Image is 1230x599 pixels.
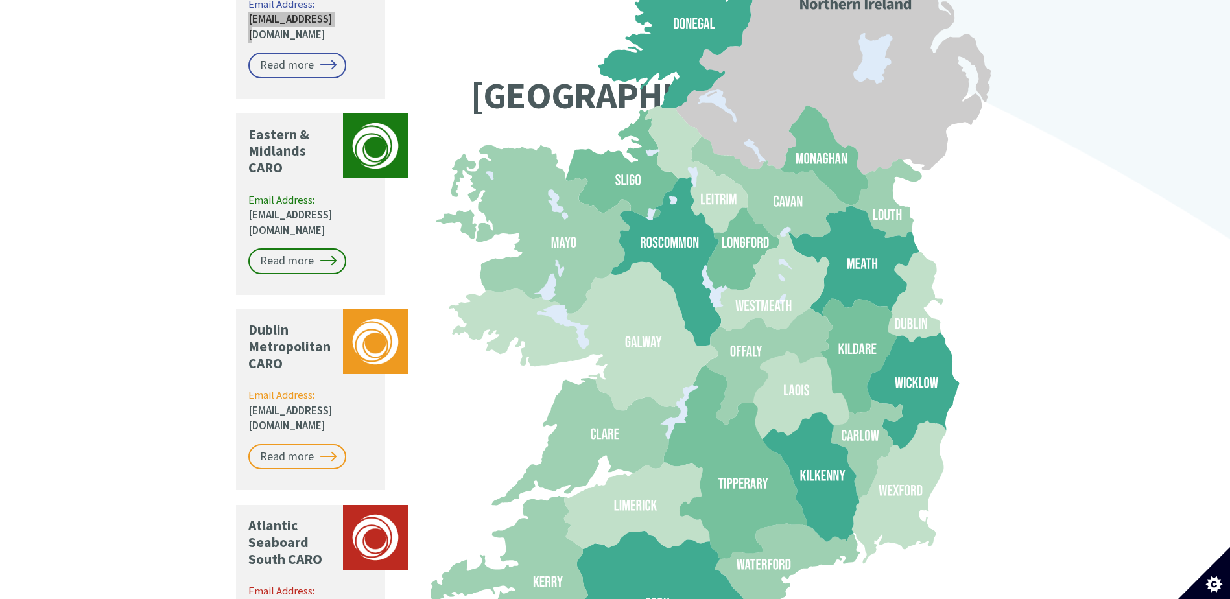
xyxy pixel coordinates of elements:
a: [EMAIL_ADDRESS][DOMAIN_NAME] [248,207,333,237]
text: [GEOGRAPHIC_DATA] [471,72,803,119]
p: Dublin Metropolitan CARO [248,322,337,372]
p: Eastern & Midlands CARO [248,126,337,177]
p: Email Address: [248,388,375,434]
a: Read more [248,248,346,274]
a: Read more [248,53,346,78]
button: Set cookie preferences [1178,547,1230,599]
p: Atlantic Seaboard South CARO [248,517,337,568]
a: [EMAIL_ADDRESS][DOMAIN_NAME] [248,12,333,41]
a: [EMAIL_ADDRESS][DOMAIN_NAME] [248,403,333,433]
p: Email Address: [248,193,375,239]
a: Read more [248,444,346,470]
